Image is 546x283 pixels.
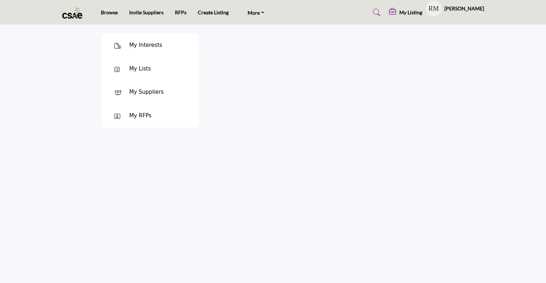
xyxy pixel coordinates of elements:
a: Invite Suppliers [129,9,164,15]
div: My Suppliers [129,88,164,96]
div: My Listing [389,8,422,17]
a: More [240,6,272,19]
img: site Logo [62,7,86,19]
button: Show hide supplier dropdown [426,1,442,16]
div: My RFPs [129,112,151,120]
h5: [PERSON_NAME] [444,5,484,12]
a: Browse [101,9,118,15]
h5: My Listing [399,9,422,16]
div: My Lists [129,65,151,73]
a: RFPs [175,9,186,15]
a: Search [366,7,385,18]
a: Create Listing [198,9,229,15]
div: My Interests [129,41,162,49]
